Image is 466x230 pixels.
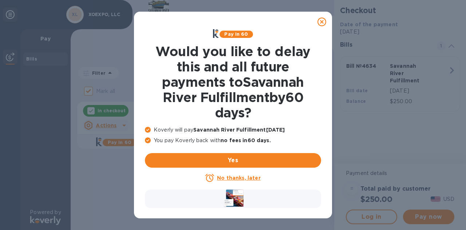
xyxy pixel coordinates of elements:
[224,31,248,37] b: Pay in 60
[145,44,321,120] h1: Would you like to delay this and all future payments to Savannah River Fulfillment by 60 days ?
[193,127,285,133] b: Savannah River Fulfillment [DATE]
[145,153,321,168] button: Yes
[145,137,321,144] p: You pay Koverly back with
[145,126,321,134] p: Koverly will pay
[221,137,270,143] b: no fees in 60 days .
[151,156,315,165] span: Yes
[217,175,260,181] u: No thanks, later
